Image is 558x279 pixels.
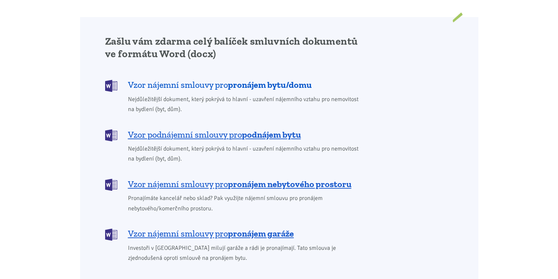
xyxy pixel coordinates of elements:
[128,79,312,91] span: Vzor nájemní smlouvy pro
[105,228,117,241] img: DOCX (Word)
[105,35,364,60] h2: Zašlu vám zdarma celý balíček smluvních dokumentů ve formátu Word (docx)
[128,94,364,114] span: Nejdůležitější dokument, který pokrývá to hlavní - uzavření nájemního vztahu pro nemovitost na by...
[128,243,364,263] span: Investoři v [GEOGRAPHIC_DATA] milují garáže a rádi je pronajímají. Tato smlouva je zjednodušená o...
[128,129,301,141] span: Vzor podnájemní smlouvy pro
[228,79,312,90] b: pronájem bytu/domu
[105,228,364,240] a: Vzor nájemní smlouvy propronájem garáže
[105,179,117,191] img: DOCX (Word)
[228,179,351,189] b: pronájem nebytového prostoru
[128,144,364,164] span: Nejdůležitější dokument, který pokrývá to hlavní - uzavření nájemního vztahu pro nemovitost na by...
[128,228,294,240] span: Vzor nájemní smlouvy pro
[105,129,117,141] img: DOCX (Word)
[228,228,294,239] b: pronájem garáže
[105,80,117,92] img: DOCX (Word)
[128,193,364,213] span: Pronajímáte kancelář nebo sklad? Pak využijte nájemní smlouvu pro pronájem nebytového/komerčního ...
[105,79,364,91] a: Vzor nájemní smlouvy propronájem bytu/domu
[128,178,351,190] span: Vzor nájemní smlouvy pro
[242,129,301,140] b: podnájem bytu
[105,178,364,190] a: Vzor nájemní smlouvy propronájem nebytového prostoru
[105,128,364,141] a: Vzor podnájemní smlouvy propodnájem bytu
